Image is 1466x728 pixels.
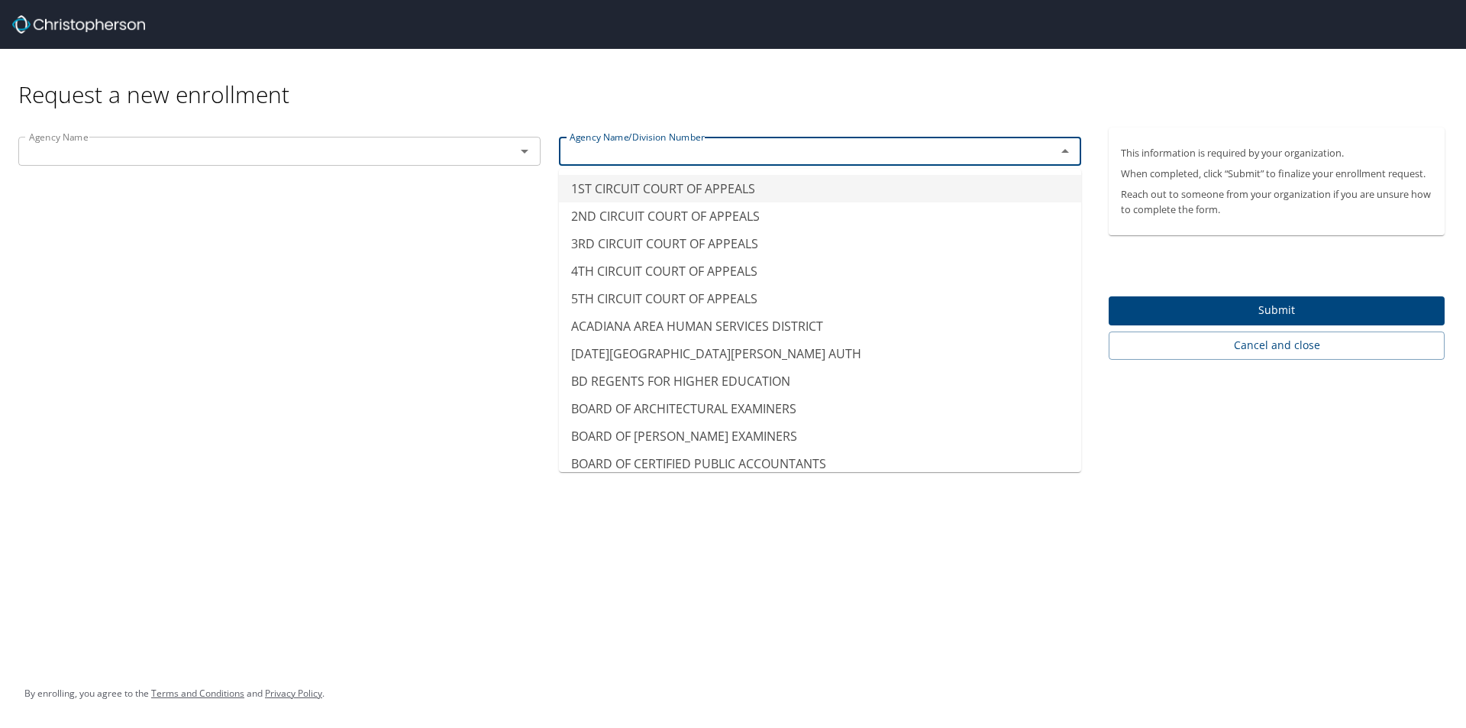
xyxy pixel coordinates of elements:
li: 5TH CIRCUIT COURT OF APPEALS [559,285,1081,312]
div: Request a new enrollment [18,49,1457,109]
li: 3RD CIRCUIT COURT OF APPEALS [559,230,1081,257]
li: BOARD OF ARCHITECTURAL EXAMINERS [559,395,1081,422]
button: Cancel and close [1109,332,1445,360]
span: Cancel and close [1121,336,1432,355]
li: 1ST CIRCUIT COURT OF APPEALS [559,175,1081,202]
p: When completed, click “Submit” to finalize your enrollment request. [1121,167,1432,181]
span: Submit [1121,301,1432,320]
p: Reach out to someone from your organization if you are unsure how to complete the form. [1121,187,1432,216]
button: Open [514,141,535,162]
button: Close [1054,141,1076,162]
div: By enrolling, you agree to the and . [24,675,325,713]
li: BOARD OF [PERSON_NAME] EXAMINERS [559,422,1081,450]
a: Privacy Policy [265,687,322,700]
img: cbt logo [12,15,145,34]
li: ACADIANA AREA HUMAN SERVICES DISTRICT [559,312,1081,340]
p: This information is required by your organization. [1121,146,1432,160]
li: [DATE][GEOGRAPHIC_DATA][PERSON_NAME] AUTH [559,340,1081,367]
li: BD REGENTS FOR HIGHER EDUCATION [559,367,1081,395]
li: 4TH CIRCUIT COURT OF APPEALS [559,257,1081,285]
button: Submit [1109,296,1445,326]
a: Terms and Conditions [151,687,244,700]
li: BOARD OF CERTIFIED PUBLIC ACCOUNTANTS [559,450,1081,477]
li: 2ND CIRCUIT COURT OF APPEALS [559,202,1081,230]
